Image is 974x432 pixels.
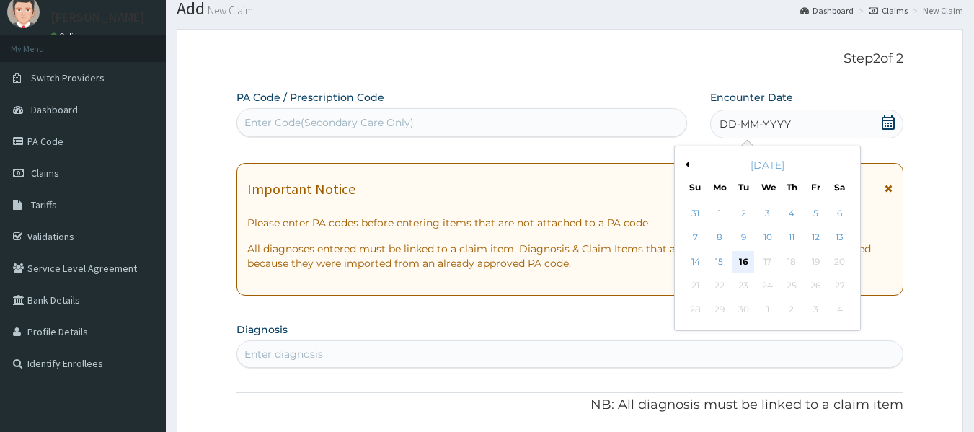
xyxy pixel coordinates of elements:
[709,251,730,273] div: Choose Monday, September 15th, 2025
[247,181,355,197] h1: Important Notice
[781,275,802,296] div: Not available Thursday, September 25th, 2025
[829,203,851,224] div: Choose Saturday, September 6th, 2025
[733,227,755,249] div: Choose Tuesday, September 9th, 2025
[810,181,822,193] div: Fr
[31,167,59,180] span: Claims
[781,227,802,249] div: Choose Thursday, September 11th, 2025
[786,181,798,193] div: Th
[31,103,78,116] span: Dashboard
[236,396,904,415] p: NB: All diagnosis must be linked to a claim item
[800,4,854,17] a: Dashboard
[50,11,145,24] p: [PERSON_NAME]
[31,198,57,211] span: Tariffs
[236,51,904,67] p: Step 2 of 2
[805,227,826,249] div: Choose Friday, September 12th, 2025
[805,299,826,321] div: Not available Friday, October 3rd, 2025
[236,90,384,105] label: PA Code / Prescription Code
[685,299,707,321] div: Not available Sunday, September 28th, 2025
[31,71,105,84] span: Switch Providers
[781,299,802,321] div: Not available Thursday, October 2nd, 2025
[733,275,755,296] div: Not available Tuesday, September 23rd, 2025
[205,5,253,16] small: New Claim
[50,31,85,41] a: Online
[829,251,851,273] div: Not available Saturday, September 20th, 2025
[757,227,779,249] div: Choose Wednesday, September 10th, 2025
[720,117,791,131] span: DD-MM-YYYY
[909,4,963,17] li: New Claim
[829,299,851,321] div: Not available Saturday, October 4th, 2025
[689,181,701,193] div: Su
[805,251,826,273] div: Not available Friday, September 19th, 2025
[733,203,755,224] div: Choose Tuesday, September 2nd, 2025
[761,181,774,193] div: We
[781,251,802,273] div: Not available Thursday, September 18th, 2025
[869,4,908,17] a: Claims
[713,181,725,193] div: Mo
[709,227,730,249] div: Choose Monday, September 8th, 2025
[757,203,779,224] div: Choose Wednesday, September 3rd, 2025
[710,90,793,105] label: Encounter Date
[244,347,323,361] div: Enter diagnosis
[709,203,730,224] div: Choose Monday, September 1st, 2025
[781,203,802,224] div: Choose Thursday, September 4th, 2025
[236,322,288,337] label: Diagnosis
[709,299,730,321] div: Not available Monday, September 29th, 2025
[733,299,755,321] div: Not available Tuesday, September 30th, 2025
[738,181,750,193] div: Tu
[685,251,707,273] div: Choose Sunday, September 14th, 2025
[829,275,851,296] div: Not available Saturday, September 27th, 2025
[683,202,851,322] div: month 2025-09
[685,203,707,224] div: Choose Sunday, August 31st, 2025
[757,275,779,296] div: Not available Wednesday, September 24th, 2025
[757,251,779,273] div: Not available Wednesday, September 17th, 2025
[247,242,893,270] p: All diagnoses entered must be linked to a claim item. Diagnosis & Claim Items that are visible bu...
[685,275,707,296] div: Not available Sunday, September 21st, 2025
[834,181,846,193] div: Sa
[805,203,826,224] div: Choose Friday, September 5th, 2025
[681,158,854,172] div: [DATE]
[244,115,414,130] div: Enter Code(Secondary Care Only)
[247,216,893,230] p: Please enter PA codes before entering items that are not attached to a PA code
[709,275,730,296] div: Not available Monday, September 22nd, 2025
[685,227,707,249] div: Choose Sunday, September 7th, 2025
[829,227,851,249] div: Choose Saturday, September 13th, 2025
[682,161,689,168] button: Previous Month
[805,275,826,296] div: Not available Friday, September 26th, 2025
[757,299,779,321] div: Not available Wednesday, October 1st, 2025
[733,251,755,273] div: Choose Tuesday, September 16th, 2025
